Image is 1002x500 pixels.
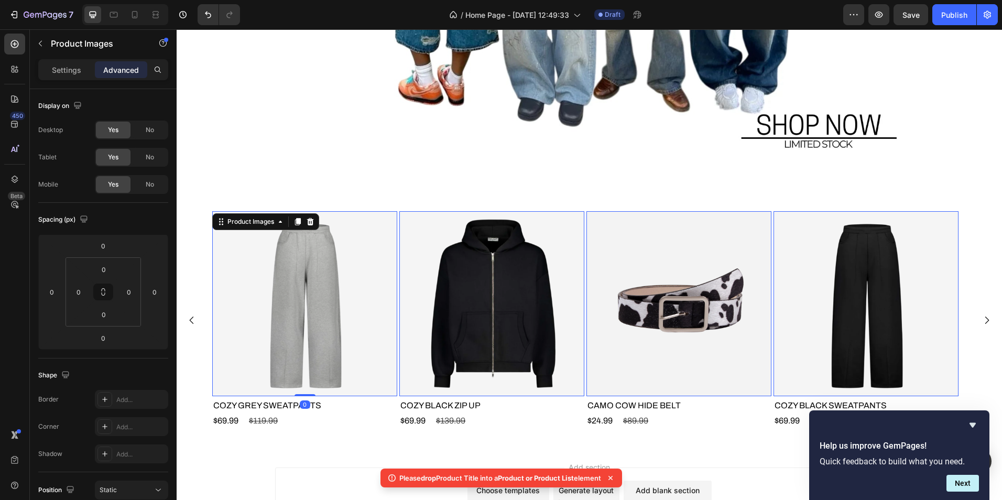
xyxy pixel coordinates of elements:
[223,182,408,367] a: COZY BLACK ZIP UP
[597,383,624,400] div: $69.99
[451,469,529,478] span: then drag & drop elements
[894,4,928,25] button: Save
[902,10,920,19] span: Save
[51,37,140,50] p: Product Images
[100,486,117,494] span: Static
[295,469,367,478] span: inspired by CRO experts
[38,368,72,383] div: Shape
[459,455,523,466] div: Add blank section
[108,125,118,135] span: Yes
[123,371,134,379] div: 0
[258,383,290,400] div: $139.99
[597,370,782,383] h2: COZY BLACK SWEATPANTS
[146,153,154,162] span: No
[382,455,437,466] div: Generate layout
[633,383,663,400] div: $119.99
[410,370,595,383] h2: CAMO COW HIDE BELT
[820,440,979,452] h2: Help us improve GemPages!
[121,284,137,300] input: 0px
[108,153,118,162] span: Yes
[49,188,100,197] div: Product Images
[10,112,25,120] div: 450
[820,419,979,492] div: Help us improve GemPages!
[941,9,967,20] div: Publish
[421,474,436,482] span: drop
[36,383,63,400] div: $69.99
[4,4,78,25] button: 7
[38,483,77,497] div: Position
[498,474,574,482] span: Product or Product List
[108,180,118,189] span: Yes
[116,450,166,459] div: Add...
[465,9,569,20] span: Home Page - [DATE] 12:49:33
[36,182,221,367] a: COZY GREY SWEATPANTS
[8,192,25,200] div: Beta
[223,370,408,383] h2: COZY BLACK ZIP UP
[38,449,62,459] div: Shadow
[381,469,437,478] span: from URL or image
[597,182,782,367] a: COZY BLACK SWEATPANTS
[116,422,166,432] div: Add...
[147,284,162,300] input: 0
[116,395,166,405] div: Add...
[36,370,221,383] h2: COZY GREY SWEATPANTS
[95,481,168,499] button: Static
[445,383,473,400] div: $89.99
[461,9,463,20] span: /
[93,262,114,277] input: 0px
[932,4,976,25] button: Publish
[38,422,59,431] div: Corner
[71,383,102,400] div: $119.99
[93,307,114,322] input: 0px
[146,180,154,189] span: No
[44,284,60,300] input: 0
[177,29,1002,500] iframe: Design area
[38,153,57,162] div: Tablet
[410,383,437,400] div: $24.99
[388,432,438,443] span: Add section
[223,383,250,400] div: $69.99
[71,284,86,300] input: 0px
[93,238,114,254] input: 0
[52,64,81,75] p: Settings
[146,125,154,135] span: No
[399,473,601,483] p: Please Product Title into a element
[410,182,595,367] a: CAMO COW HIDE BELT
[605,10,620,19] span: Draft
[38,99,84,113] div: Display on
[966,419,979,431] button: Hide survey
[820,456,979,466] p: Quick feedback to build what you need.
[198,4,240,25] div: Undo/Redo
[38,395,59,404] div: Border
[38,213,90,227] div: Spacing (px)
[69,8,73,21] p: 7
[300,455,363,466] div: Choose templates
[38,180,58,189] div: Mobile
[93,330,114,346] input: 0
[797,277,824,305] button: Carousel Next Arrow
[103,64,139,75] p: Advanced
[946,475,979,492] button: Next question
[38,125,63,135] div: Desktop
